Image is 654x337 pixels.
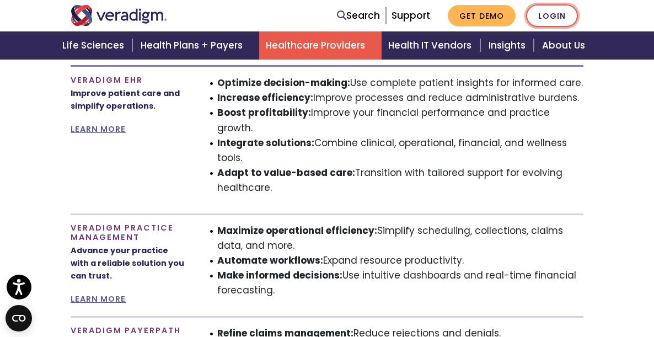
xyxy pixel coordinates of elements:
[526,4,578,27] a: Login
[217,76,584,90] li: Use complete patient insights for informed care.
[6,305,32,331] button: Open CMP widget
[482,31,535,60] a: Insights
[56,31,134,60] a: Life Sciences
[217,166,355,179] strong: Adapt to value-based care:
[259,31,382,60] a: Healthcare Providers
[71,5,167,26] img: Veradigm logo
[217,224,377,237] strong: Maximize operational efficiency:
[392,9,430,22] a: Support
[535,31,598,60] a: About Us
[217,268,584,298] li: Use intuitive dashboards and real-time financial forecasting.
[382,31,481,60] a: Health IT Vendors
[71,124,126,135] a: LEARN MORE
[217,165,584,195] li: Transition with tailored support for evolving healthcare.
[217,223,584,253] li: Simplify scheduling, collections, claims data, and more.
[71,76,186,85] h4: Veradigm EHR
[71,244,186,282] p: Advance your practice with a reliable solution you can trust.
[217,106,311,119] strong: Boost profitability:
[71,326,186,335] h4: Veradigm Payerpath
[71,223,186,243] h4: Veradigm Practice Management
[217,136,584,165] li: Combine clinical, operational, financial, and wellness tools.
[217,254,323,267] strong: Automate workflows:
[337,8,380,23] a: Search
[134,31,259,60] a: Health Plans + Payers
[71,87,186,113] p: Improve patient care and simplify operations.
[217,269,342,282] strong: Make informed decisions:
[71,293,126,304] a: LEARN MORE
[217,90,584,105] li: Improve processes and reduce administrative burdens.
[217,91,313,104] strong: Increase efficiency:
[217,105,584,135] li: Improve your financial performance and practice growth.
[448,5,516,26] a: Get Demo
[217,253,584,268] li: Expand resource productivity.
[442,269,641,324] iframe: Drift Chat Widget
[217,136,314,149] strong: Integrate solutions:
[217,76,350,89] strong: Optimize decision-making:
